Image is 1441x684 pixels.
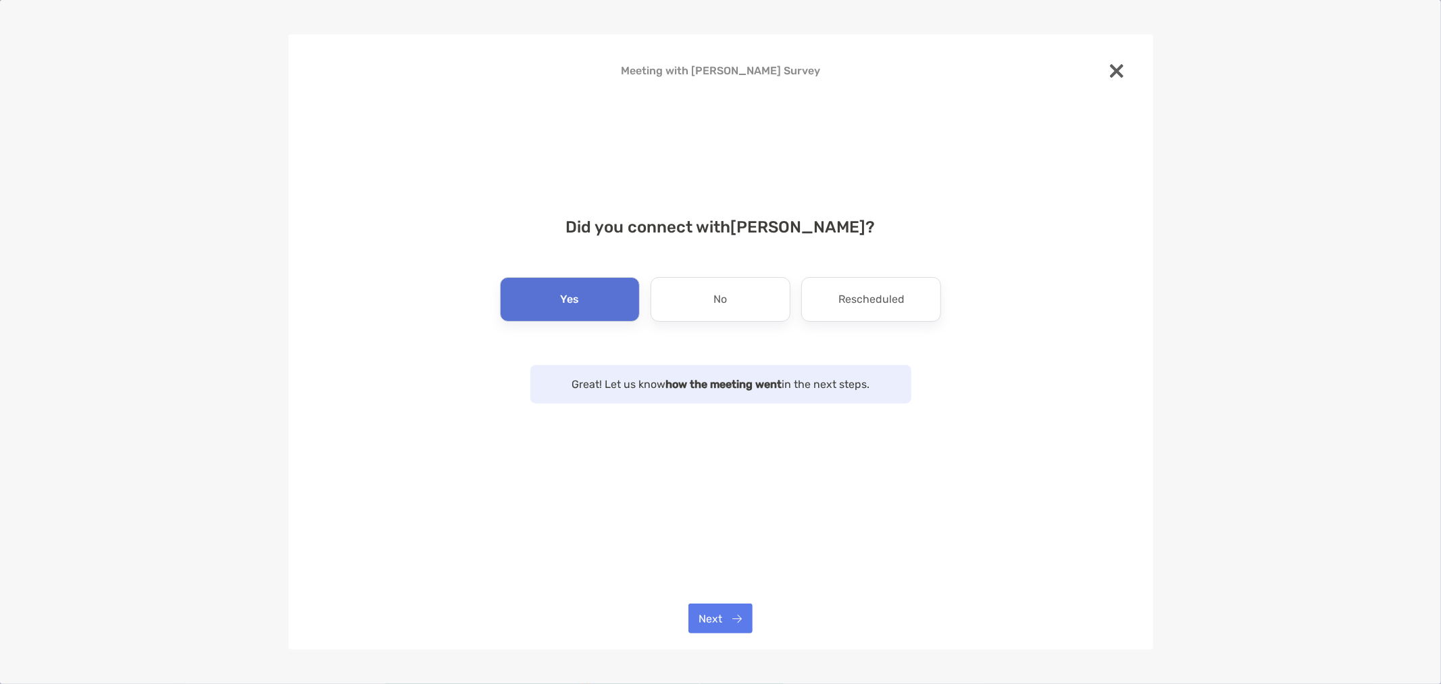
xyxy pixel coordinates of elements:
p: Rescheduled [838,289,905,310]
p: Yes [560,289,579,310]
p: Great! Let us know in the next steps. [544,376,898,393]
strong: how the meeting went [665,378,782,391]
h4: Meeting with [PERSON_NAME] Survey [310,64,1132,77]
img: close modal [1110,64,1123,78]
h4: Did you connect with [PERSON_NAME] ? [310,218,1132,237]
button: Next [688,604,753,633]
p: No [713,289,727,310]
